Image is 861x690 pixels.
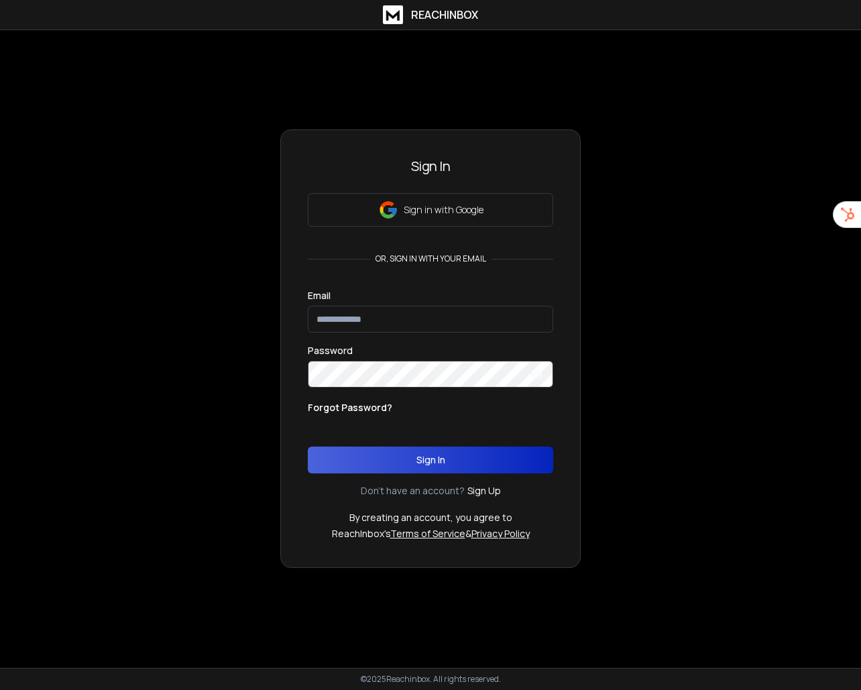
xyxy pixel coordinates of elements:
[390,527,465,540] a: Terms of Service
[404,203,483,217] p: Sign in with Google
[308,157,553,176] h3: Sign In
[471,527,530,540] a: Privacy Policy
[332,527,530,540] p: ReachInbox's &
[308,193,553,227] button: Sign in with Google
[308,291,331,300] label: Email
[383,5,478,24] a: ReachInbox
[308,447,553,473] button: Sign In
[370,253,492,264] p: or, sign in with your email
[411,7,478,23] h1: ReachInbox
[361,674,501,685] p: © 2025 Reachinbox. All rights reserved.
[361,484,465,498] p: Don't have an account?
[308,401,392,414] p: Forgot Password?
[308,346,353,355] label: Password
[349,511,512,524] p: By creating an account, you agree to
[467,484,501,498] a: Sign Up
[383,5,403,24] img: logo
